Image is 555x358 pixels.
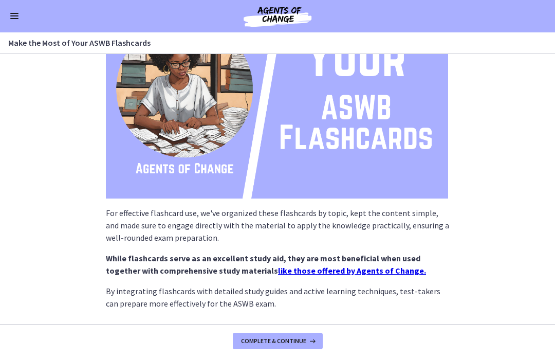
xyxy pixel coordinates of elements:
a: like those offered by Agents of Change. [278,266,426,276]
button: Enable menu [8,10,21,23]
h3: Make the Most of Your ASWB Flashcards [8,37,534,49]
img: Agents of Change [216,4,339,29]
button: Complete & continue [233,333,323,350]
p: By integrating flashcards with detailed study guides and active learning techniques, test-takers ... [106,285,449,310]
p: For effective flashcard use, we've organized these flashcards by topic, kept the content simple, ... [106,207,449,244]
img: Your_ASWB_Flashcards.png [106,6,448,199]
strong: While flashcards serve as an excellent study aid, they are most beneficial when used together wit... [106,254,420,276]
span: Complete & continue [241,337,306,346]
